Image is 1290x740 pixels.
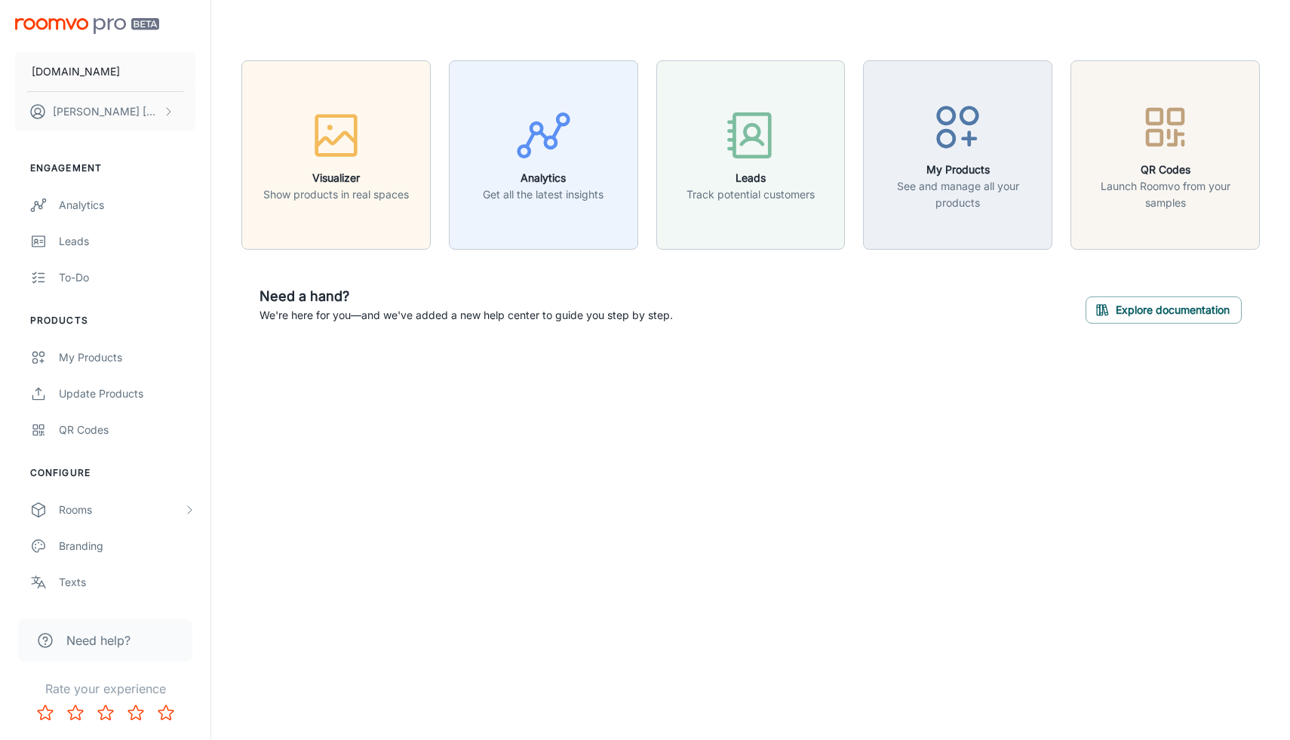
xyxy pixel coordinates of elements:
[863,146,1052,161] a: My ProductsSee and manage all your products
[656,60,846,250] button: LeadsTrack potential customers
[873,178,1043,211] p: See and manage all your products
[15,52,195,91] button: [DOMAIN_NAME]
[1080,161,1250,178] h6: QR Codes
[1086,301,1242,316] a: Explore documentation
[1070,60,1260,250] button: QR CodesLaunch Roomvo from your samples
[59,233,195,250] div: Leads
[686,170,815,186] h6: Leads
[32,63,120,80] p: [DOMAIN_NAME]
[263,186,409,203] p: Show products in real spaces
[260,307,673,324] p: We're here for you—and we've added a new help center to guide you step by step.
[59,197,195,213] div: Analytics
[863,60,1052,250] button: My ProductsSee and manage all your products
[1080,178,1250,211] p: Launch Roomvo from your samples
[53,103,159,120] p: [PERSON_NAME] [PERSON_NAME]
[263,170,409,186] h6: Visualizer
[1070,146,1260,161] a: QR CodesLaunch Roomvo from your samples
[59,269,195,286] div: To-do
[483,170,604,186] h6: Analytics
[873,161,1043,178] h6: My Products
[449,60,638,250] button: AnalyticsGet all the latest insights
[59,385,195,402] div: Update Products
[656,146,846,161] a: LeadsTrack potential customers
[483,186,604,203] p: Get all the latest insights
[686,186,815,203] p: Track potential customers
[449,146,638,161] a: AnalyticsGet all the latest insights
[15,18,159,34] img: Roomvo PRO Beta
[1086,296,1242,324] button: Explore documentation
[241,60,431,250] button: VisualizerShow products in real spaces
[15,92,195,131] button: [PERSON_NAME] [PERSON_NAME]
[260,286,673,307] h6: Need a hand?
[59,349,195,366] div: My Products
